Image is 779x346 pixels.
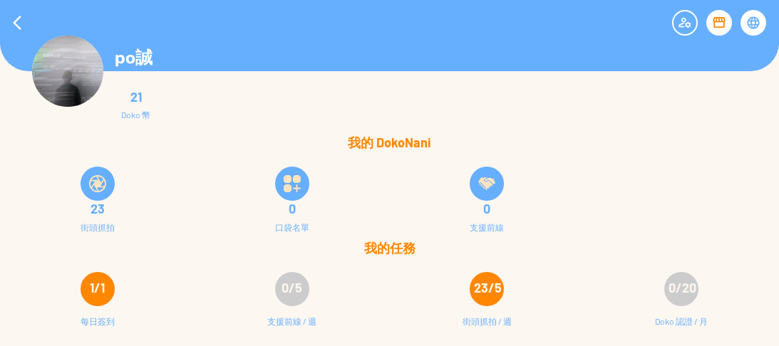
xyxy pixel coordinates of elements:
[284,175,301,192] img: bucketListIcon.svg
[121,90,150,104] div: 21
[470,222,504,232] div: 支援前線
[203,201,381,216] div: 0
[655,315,708,343] div: Doko 認證 / 月
[275,222,309,232] div: 口袋名單
[89,175,106,192] img: snapShot.svg
[478,175,495,192] img: frontLineSupply.svg
[90,280,105,295] span: 1/1
[81,222,115,232] div: 街頭抓拍
[9,201,186,216] div: 23
[81,315,115,343] div: 每日簽到
[267,315,316,343] div: 支援前線 / 週
[121,110,150,120] div: Doko 幣
[463,315,512,343] div: 街頭抓拍 / 週
[282,280,302,295] span: 0/5
[669,280,696,295] span: 0/20
[474,280,502,295] span: 23/5
[32,36,103,107] img: Visruth.jpg not found
[398,201,576,216] div: 0
[115,46,153,70] p: po誠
